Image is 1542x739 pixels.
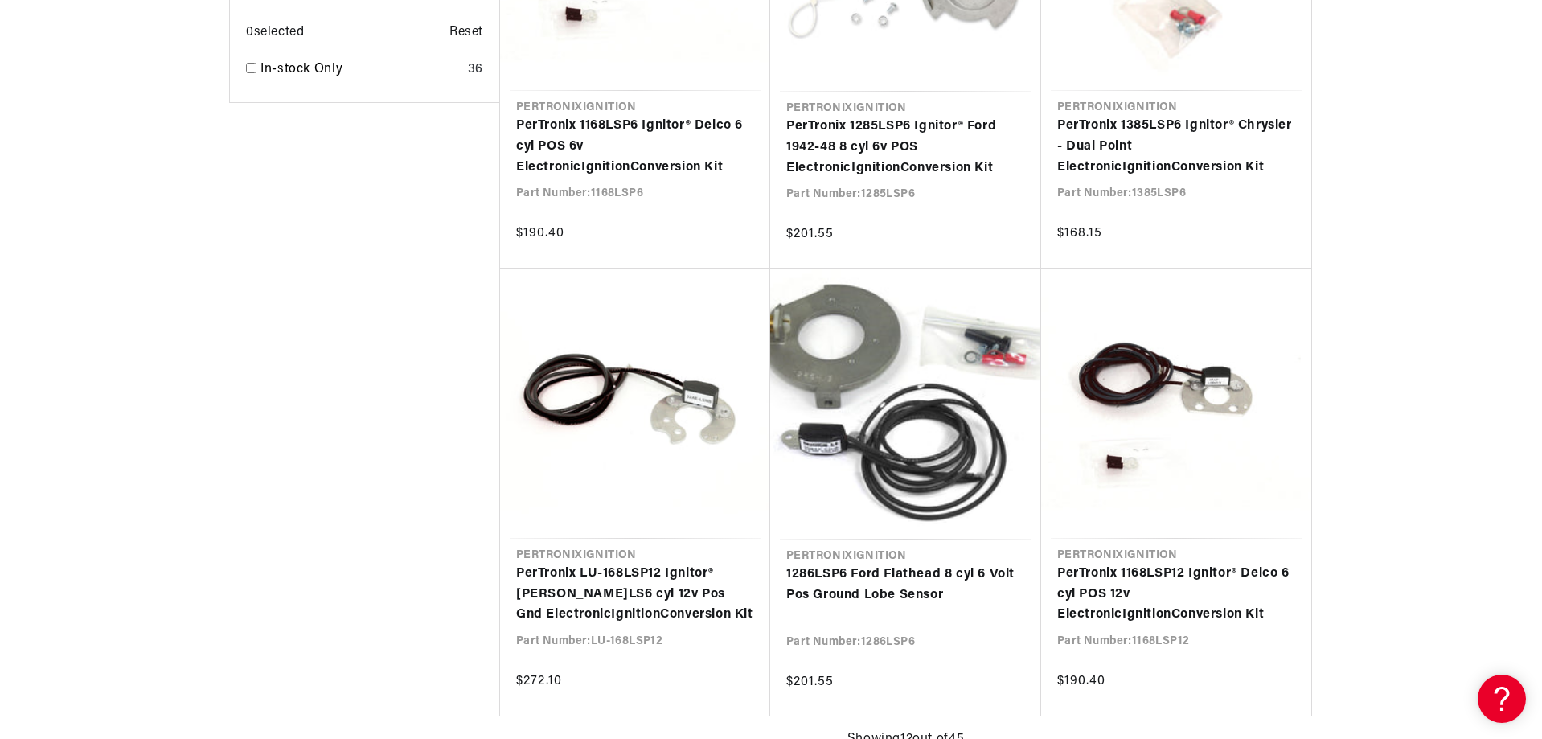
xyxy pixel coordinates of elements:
div: 36 [468,60,483,80]
a: PerTronix 1168LSP12 Ignitor® Delco 6 cyl POS 12v ElectronicIgnitionConversion Kit [1057,564,1295,626]
a: 1286LSP6 Ford Flathead 8 cyl 6 Volt Pos Ground Lobe Sensor [786,565,1025,606]
a: PerTronix 1168LSP6 Ignitor® Delco 6 cyl POS 6v ElectronicIgnitionConversion Kit [516,116,754,178]
a: PerTronix 1285LSP6 Ignitor® Ford 1942-48 8 cyl 6v POS ElectronicIgnitionConversion Kit [786,117,1025,179]
span: 0 selected [246,23,304,43]
a: PerTronix LU-168LSP12 Ignitor® [PERSON_NAME]LS6 cyl 12v Pos Gnd ElectronicIgnitionConversion Kit [516,564,754,626]
a: In-stock Only [260,60,461,80]
span: Reset [449,23,483,43]
a: PerTronix 1385LSP6 Ignitor® Chrysler - Dual Point ElectronicIgnitionConversion Kit [1057,116,1295,178]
